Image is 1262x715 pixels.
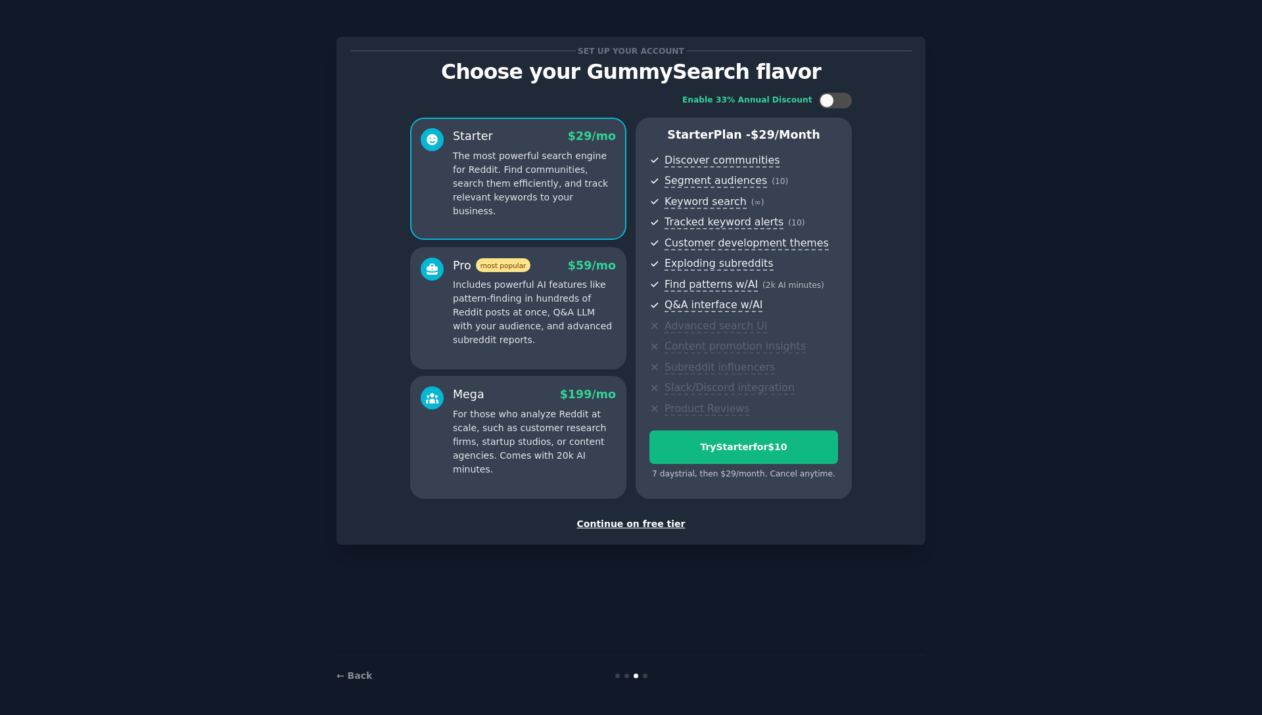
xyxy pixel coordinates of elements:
span: Content promotion insights [665,340,806,354]
div: 7 days trial, then $ 29 /month . Cancel anytime. [649,469,838,480]
span: Customer development themes [665,237,829,250]
span: $ 29 /month [751,128,820,141]
span: Keyword search [665,195,747,209]
p: Includes powerful AI features like pattern-finding in hundreds of Reddit posts at once, Q&A LLM w... [453,278,616,347]
button: TryStarterfor$10 [649,430,838,464]
p: The most powerful search engine for Reddit. Find communities, search them efficiently, and track ... [453,149,616,218]
span: most popular [476,258,531,272]
span: Product Reviews [665,402,749,416]
span: $ 59 /mo [568,259,616,272]
span: Set up your account [576,44,687,58]
span: ( 10 ) [788,218,805,227]
a: ← Back [337,670,372,681]
span: Subreddit influencers [665,361,775,375]
span: $ 199 /mo [560,388,616,401]
span: Slack/Discord integration [665,381,795,395]
span: Find patterns w/AI [665,278,758,292]
p: Choose your GummySearch flavor [350,60,912,83]
p: For those who analyze Reddit at scale, such as customer research firms, startup studios, or conte... [453,407,616,476]
span: $ 29 /mo [568,129,616,143]
div: Try Starter for $10 [650,440,837,454]
span: Q&A interface w/AI [665,298,762,312]
span: Segment audiences [665,174,767,188]
span: Tracked keyword alerts [665,216,783,229]
span: ( 2k AI minutes ) [762,281,824,290]
div: Starter [453,128,493,145]
div: Mega [453,386,484,403]
div: Enable 33% Annual Discount [682,95,812,106]
div: Continue on free tier [350,517,912,531]
div: Pro [453,258,530,274]
span: ( 10 ) [772,177,788,186]
span: Exploding subreddits [665,257,773,271]
span: Advanced search UI [665,319,767,333]
span: ( ∞ ) [751,198,764,207]
p: Starter Plan - [649,127,838,143]
span: Discover communities [665,154,780,168]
